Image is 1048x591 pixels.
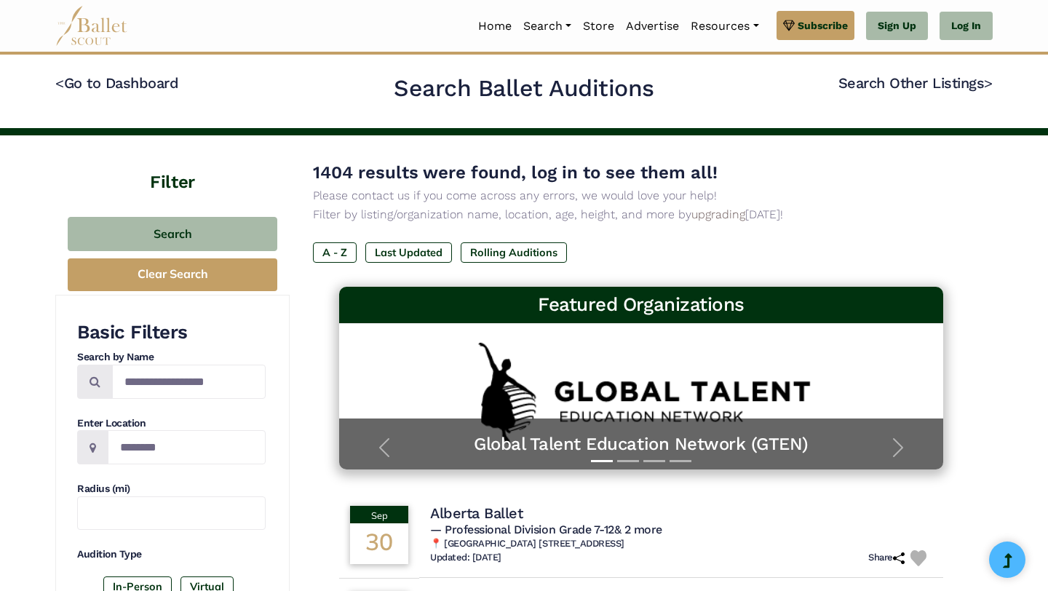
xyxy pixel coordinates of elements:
[394,74,654,104] h2: Search Ballet Auditions
[868,552,905,564] h6: Share
[643,453,665,469] button: Slide 3
[77,482,266,496] h4: Radius (mi)
[430,523,662,536] span: — Professional Division Grade 7-12
[108,430,266,464] input: Location
[670,453,691,469] button: Slide 4
[777,11,854,40] a: Subscribe
[620,11,685,41] a: Advertise
[430,538,932,550] h6: 📍 [GEOGRAPHIC_DATA] [STREET_ADDRESS]
[354,433,929,456] a: Global Talent Education Network (GTEN)
[313,242,357,263] label: A - Z
[866,12,928,41] a: Sign Up
[112,365,266,399] input: Search by names...
[940,12,993,41] a: Log In
[313,205,969,224] p: Filter by listing/organization name, location, age, height, and more by [DATE]!
[685,11,764,41] a: Resources
[351,293,932,317] h3: Featured Organizations
[77,416,266,431] h4: Enter Location
[77,547,266,562] h4: Audition Type
[313,186,969,205] p: Please contact us if you come across any errors, we would love your help!
[517,11,577,41] a: Search
[55,74,178,92] a: <Go to Dashboard
[350,523,408,564] div: 30
[430,504,523,523] h4: Alberta Ballet
[313,162,718,183] span: 1404 results were found, log in to see them all!
[984,74,993,92] code: >
[430,552,501,564] h6: Updated: [DATE]
[838,74,993,92] a: Search Other Listings>
[55,74,64,92] code: <
[461,242,567,263] label: Rolling Auditions
[617,453,639,469] button: Slide 2
[68,217,277,251] button: Search
[577,11,620,41] a: Store
[55,135,290,195] h4: Filter
[614,523,662,536] a: & 2 more
[472,11,517,41] a: Home
[68,258,277,291] button: Clear Search
[77,350,266,365] h4: Search by Name
[365,242,452,263] label: Last Updated
[798,17,848,33] span: Subscribe
[591,453,613,469] button: Slide 1
[783,17,795,33] img: gem.svg
[350,506,408,523] div: Sep
[77,320,266,345] h3: Basic Filters
[691,207,745,221] a: upgrading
